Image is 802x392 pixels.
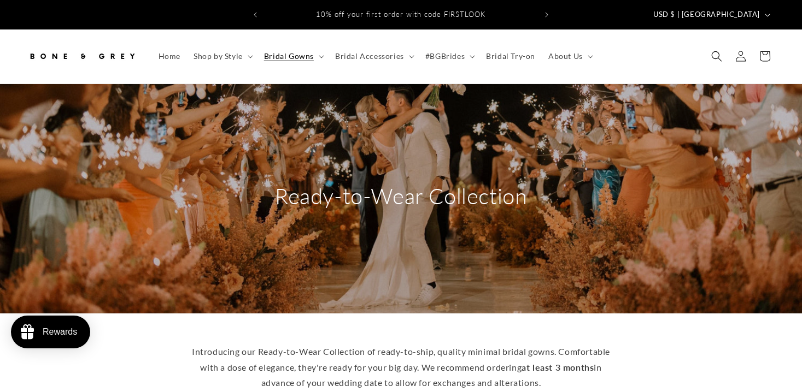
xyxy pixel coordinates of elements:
a: Bridal Try-on [479,45,542,68]
a: Home [152,45,187,68]
button: Next announcement [535,4,559,25]
span: About Us [548,51,583,61]
span: Shop by Style [194,51,243,61]
p: Introducing our Ready-to-Wear Collection of ready-to-ship, quality minimal bridal gowns. Comforta... [188,344,614,391]
div: Rewards [43,327,77,337]
span: Bridal Accessories [335,51,404,61]
summary: Bridal Gowns [257,45,329,68]
summary: #BGBrides [419,45,479,68]
strong: at least 3 months [522,362,594,372]
summary: About Us [542,45,598,68]
summary: Shop by Style [187,45,257,68]
span: Home [159,51,180,61]
span: Bridal Try-on [486,51,535,61]
button: Previous announcement [243,4,267,25]
button: USD $ | [GEOGRAPHIC_DATA] [647,4,775,25]
summary: Bridal Accessories [329,45,419,68]
span: 10% off your first order with code FIRSTLOOK [316,10,485,19]
img: Bone and Grey Bridal [27,44,137,68]
a: Bone and Grey Bridal [24,40,141,73]
summary: Search [705,44,729,68]
span: Bridal Gowns [264,51,314,61]
span: USD $ | [GEOGRAPHIC_DATA] [653,9,760,20]
span: #BGBrides [425,51,465,61]
h2: Ready-to-Wear Collection [275,182,527,210]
